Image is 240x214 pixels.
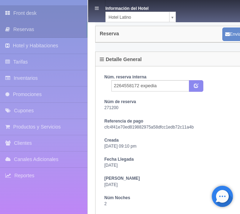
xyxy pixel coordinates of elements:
span: Hotel Latino [109,12,166,23]
h4: Reserva [100,31,119,36]
h4: Detalle General [100,57,142,62]
dt: Información del Hotel [105,4,162,12]
a: Hotel Latino [105,12,176,22]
